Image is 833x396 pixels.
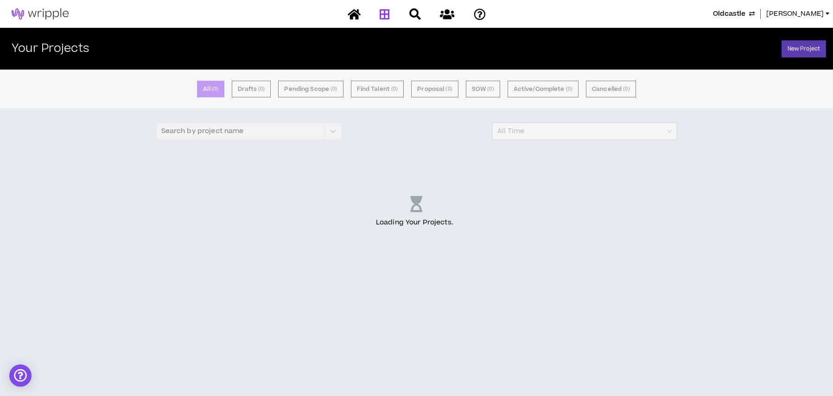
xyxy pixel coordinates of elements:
span: Oldcastle [713,9,745,19]
h2: Your Projects [12,42,89,56]
small: ( 0 ) [623,85,630,93]
button: SOW (0) [466,81,500,97]
small: ( 0 ) [391,85,398,93]
small: ( 0 ) [331,85,337,93]
small: ( 0 ) [566,85,572,93]
button: Oldcastle [713,9,755,19]
p: Loading Your Projects . [376,217,457,228]
button: Find Talent (0) [351,81,404,97]
button: Pending Scope (0) [278,81,343,97]
span: [PERSON_NAME] [766,9,824,19]
div: Open Intercom Messenger [9,364,32,387]
small: ( 0 ) [445,85,452,93]
small: ( 0 ) [258,85,265,93]
button: Drafts (0) [232,81,271,97]
a: New Project [782,40,826,57]
span: All Time [497,123,672,140]
button: Cancelled (0) [586,81,636,97]
small: ( 0 ) [212,85,218,93]
button: Active/Complete (0) [508,81,579,97]
small: ( 0 ) [487,85,494,93]
button: All (0) [197,81,224,97]
button: Proposal (0) [411,81,458,97]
